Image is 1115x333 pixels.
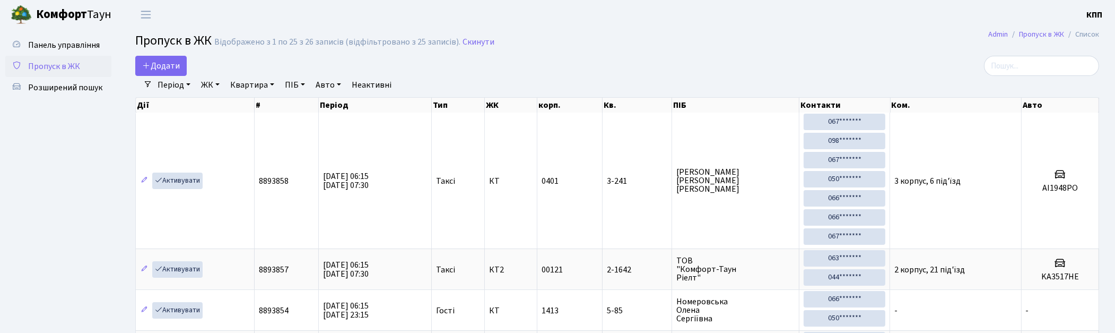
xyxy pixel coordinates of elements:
[1019,29,1064,40] a: Пропуск в ЖК
[603,98,672,113] th: Кв.
[36,6,111,24] span: Таун
[259,305,289,317] span: 8893854
[259,175,289,187] span: 8893858
[489,177,533,185] span: КТ
[972,23,1115,46] nav: breadcrumb
[152,261,203,278] a: Активувати
[436,266,455,274] span: Таксі
[226,76,278,94] a: Квартира
[28,39,100,51] span: Панель управління
[1026,305,1029,317] span: -
[142,60,180,72] span: Додати
[1086,9,1102,21] b: КПП
[489,266,533,274] span: КТ2
[607,306,667,315] span: 5-85
[152,173,203,189] a: Активувати
[676,257,795,282] span: ТОВ "Комфорт-Таун Ріелт"
[489,306,533,315] span: КТ
[28,61,80,72] span: Пропуск в ЖК
[5,77,111,98] a: Розширений пошук
[323,259,369,280] span: [DATE] 06:15 [DATE] 07:30
[485,98,537,113] th: ЖК
[436,306,455,315] span: Гості
[11,4,32,25] img: logo.png
[136,98,255,113] th: Дії
[891,98,1022,113] th: Ком.
[799,98,890,113] th: Контакти
[28,82,102,93] span: Розширений пошук
[988,29,1008,40] a: Admin
[259,264,289,276] span: 8893857
[214,37,460,47] div: Відображено з 1 по 25 з 26 записів (відфільтровано з 25 записів).
[607,266,667,274] span: 2-1642
[152,302,203,319] a: Активувати
[255,98,319,113] th: #
[281,76,309,94] a: ПІБ
[672,98,799,113] th: ПІБ
[542,305,559,317] span: 1413
[1064,29,1099,40] li: Список
[36,6,87,23] b: Комфорт
[347,76,396,94] a: Неактивні
[463,37,494,47] a: Скинути
[1026,183,1094,193] h5: АІ1948РО
[542,264,563,276] span: 00121
[197,76,224,94] a: ЖК
[1026,272,1094,282] h5: KA3517HE
[153,76,195,94] a: Період
[133,6,159,23] button: Переключити навігацію
[542,175,559,187] span: 0401
[323,300,369,321] span: [DATE] 06:15 [DATE] 23:15
[323,170,369,191] span: [DATE] 06:15 [DATE] 07:30
[676,168,795,193] span: [PERSON_NAME] [PERSON_NAME] [PERSON_NAME]
[135,56,187,76] a: Додати
[537,98,603,113] th: корп.
[432,98,485,113] th: Тип
[1086,8,1102,21] a: КПП
[5,56,111,77] a: Пропуск в ЖК
[319,98,432,113] th: Період
[894,264,965,276] span: 2 корпус, 21 під'їзд
[894,305,898,317] span: -
[894,175,961,187] span: 3 корпус, 6 під'їзд
[607,177,667,185] span: 3-241
[5,35,111,56] a: Панель управління
[311,76,345,94] a: Авто
[1022,98,1099,113] th: Авто
[676,297,795,323] span: Номеровська Олена Сергіївна
[984,56,1099,76] input: Пошук...
[135,31,212,50] span: Пропуск в ЖК
[436,177,455,185] span: Таксі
